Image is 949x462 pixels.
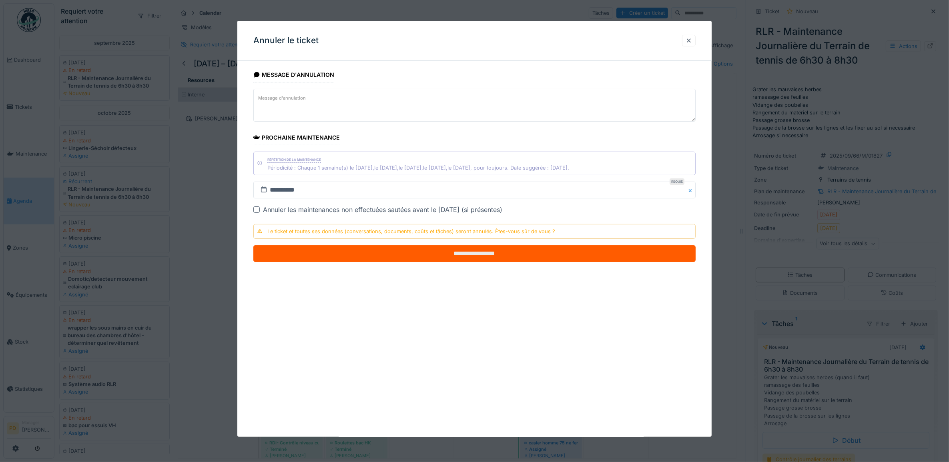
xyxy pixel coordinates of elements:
button: Close [687,182,696,198]
div: Le ticket et toutes ses données (conversations, documents, coûts et tâches) seront annulés. Êtes-... [267,228,555,235]
h3: Annuler le ticket [253,36,319,46]
div: Répétition de la maintenance [267,157,321,163]
div: Requis [670,178,684,185]
div: Prochaine maintenance [253,132,340,145]
div: Périodicité : Chaque 1 semaine(s) le [DATE],le [DATE],le [DATE],le [DATE],le [DATE], pour toujour... [267,164,569,172]
div: Message d'annulation [253,69,335,82]
label: Message d'annulation [257,93,307,103]
div: Annuler les maintenances non effectuées sautées avant le [DATE] (si présentes) [263,205,502,214]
